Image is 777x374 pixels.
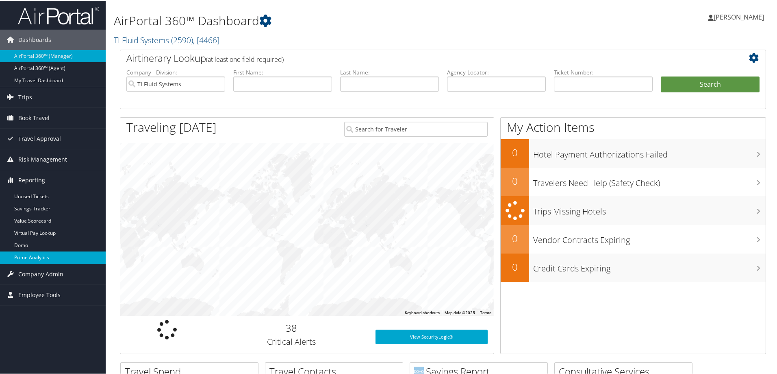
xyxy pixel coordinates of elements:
span: Travel Approval [18,128,61,148]
span: Trips [18,86,32,107]
span: Dashboards [18,29,51,49]
span: [PERSON_NAME] [714,12,764,21]
h1: My Action Items [501,118,766,135]
span: Company Admin [18,263,63,284]
img: airportal-logo.png [18,5,99,24]
h3: Hotel Payment Authorizations Failed [533,144,766,160]
span: Employee Tools [18,284,61,304]
h2: 0 [501,231,529,245]
button: Search [661,76,760,92]
a: View SecurityLogic® [375,329,488,343]
h3: Critical Alerts [220,335,363,347]
h2: 0 [501,145,529,159]
input: Search for Traveler [344,121,488,136]
label: Agency Locator: [447,68,546,76]
h2: Airtinerary Lookup [126,50,706,64]
a: Open this area in Google Maps (opens a new window) [122,304,149,315]
a: Terms (opens in new tab) [480,310,491,314]
span: ( 2590 ) [171,34,193,45]
label: Company - Division: [126,68,225,76]
a: 0Hotel Payment Authorizations Failed [501,138,766,167]
span: Reporting [18,169,45,190]
a: 0Credit Cards Expiring [501,253,766,281]
h3: Vendor Contracts Expiring [533,230,766,245]
span: Risk Management [18,149,67,169]
a: Trips Missing Hotels [501,195,766,224]
h3: Trips Missing Hotels [533,201,766,217]
h3: Travelers Need Help (Safety Check) [533,173,766,188]
a: 0Vendor Contracts Expiring [501,224,766,253]
h2: 0 [501,173,529,187]
img: Google [122,304,149,315]
h2: 38 [220,320,363,334]
span: (at least one field required) [206,54,284,63]
a: [PERSON_NAME] [708,4,772,28]
label: Ticket Number: [554,68,653,76]
span: , [ 4466 ] [193,34,219,45]
a: TI Fluid Systems [114,34,219,45]
span: Map data ©2025 [445,310,475,314]
span: Book Travel [18,107,50,127]
button: Keyboard shortcuts [405,309,440,315]
label: Last Name: [340,68,439,76]
h3: Credit Cards Expiring [533,258,766,273]
h2: 0 [501,259,529,273]
a: 0Travelers Need Help (Safety Check) [501,167,766,195]
h1: Traveling [DATE] [126,118,217,135]
label: First Name: [233,68,332,76]
h1: AirPortal 360™ Dashboard [114,11,553,28]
